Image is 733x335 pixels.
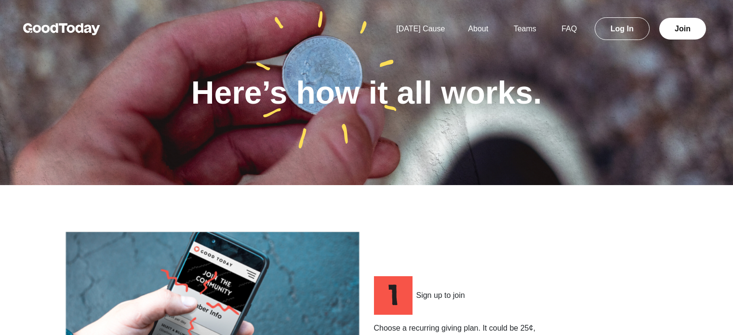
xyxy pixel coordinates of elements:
img: GoodToday [23,23,100,35]
a: Teams [502,25,548,33]
h1: Here’s how it all works. [191,77,542,108]
a: Join [659,18,706,40]
a: [DATE] Cause [385,25,456,33]
a: FAQ [550,25,588,33]
h2: Sign up to join [416,291,465,300]
a: Log In [595,17,650,40]
img: number-1-red-dd8b86fa17b64cd3f04ce8847feb0fd077e0d6b676f66b6f710af91daeaf93aa.svg [374,276,413,315]
a: About [456,25,500,33]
